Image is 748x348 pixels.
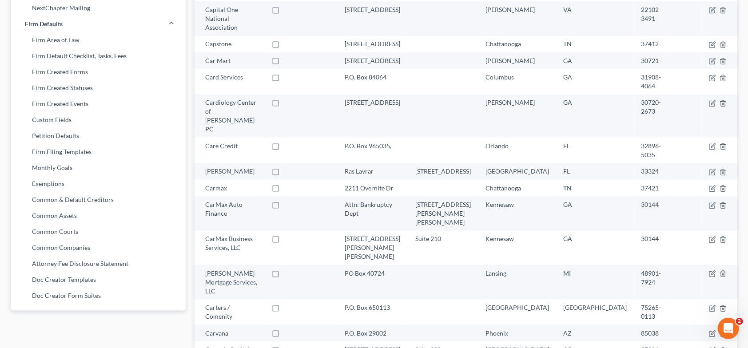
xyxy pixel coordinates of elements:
a: Common & Default Creditors [11,192,186,208]
div: 32896-5035 [641,142,661,159]
button: firmCaseType.title [709,41,716,48]
a: Firm Filing Templates [11,144,186,160]
div: Kennesaw [485,200,549,209]
button: firmCaseType.title [709,330,716,337]
div: Chattanooga [485,184,549,193]
div: [GEOGRAPHIC_DATA] [485,303,549,312]
div: [PERSON_NAME] [485,98,549,107]
a: Attorney Fee Disclosure Statement [11,256,186,272]
button: firmCaseType.title [709,236,716,243]
button: firmCaseType.title [709,143,716,150]
div: Care Credit [205,142,258,150]
div: [STREET_ADDRESS][PERSON_NAME][PERSON_NAME] [345,234,401,261]
div: [GEOGRAPHIC_DATA] [564,303,627,312]
a: Doc Creator Templates [11,272,186,288]
div: 37412 [641,40,661,48]
div: [PERSON_NAME] Mortgage Services, LLC [205,269,258,296]
div: 30720-2673 [641,98,661,116]
span: 2 [736,318,743,325]
div: 75265-0113 [641,303,661,321]
button: firmCaseType.title [709,202,716,209]
a: Firm Area of Law [11,32,186,48]
div: P.O. Box 84064 [345,73,401,82]
div: Carmax [205,184,258,193]
div: Attn: Bankruptcy Dept [345,200,401,218]
a: Custom Fields [11,112,186,128]
div: P.O. Box 650113 [345,303,401,312]
a: Common Assets [11,208,186,224]
a: Doc Creator Form Suites [11,288,186,304]
div: Orlando [485,142,549,150]
div: [STREET_ADDRESS] [345,98,401,107]
button: firmCaseType.title [709,7,716,14]
div: Ras Lavrar [345,167,401,176]
div: [STREET_ADDRESS] [415,167,471,176]
div: Capital One National Association [205,5,258,32]
div: [STREET_ADDRESS] [345,40,401,48]
div: GA [564,73,627,82]
div: AZ [564,329,627,338]
div: Suite 210 [415,234,471,243]
div: 2211 Overnite Dr [345,184,401,193]
button: firmCaseType.title [709,75,716,82]
iframe: Intercom live chat [718,318,739,339]
div: 37421 [641,184,661,193]
div: [STREET_ADDRESS] [345,5,401,14]
div: PO Box 40724 [345,269,401,278]
div: [PERSON_NAME] [485,56,549,65]
a: Firm Defaults [11,16,186,32]
button: firmCaseType.title [709,58,716,65]
div: [PERSON_NAME] [205,167,258,176]
a: Petition Defaults [11,128,186,144]
button: firmCaseType.title [709,305,716,312]
div: VA [564,5,627,14]
div: 85038 [641,329,661,338]
div: 22102-3491 [641,5,661,23]
a: Monthly Goals [11,160,186,176]
a: Common Companies [11,240,186,256]
div: GA [564,200,627,209]
a: Firm Created Forms [11,64,186,80]
div: Kennesaw [485,234,549,243]
div: 30144 [641,200,661,209]
button: firmCaseType.title [709,169,716,176]
a: Firm Default Checklist, Tasks, Fees [11,48,186,64]
div: TN [564,40,627,48]
div: GA [564,234,627,243]
div: [STREET_ADDRESS][PERSON_NAME][PERSON_NAME] [415,200,471,227]
span: Firm Defaults [25,20,63,28]
div: GA [564,56,627,65]
div: Cardiology Center of [PERSON_NAME] PC [205,98,258,134]
div: Card Services [205,73,258,82]
div: GA [564,98,627,107]
div: Carvana [205,329,258,338]
div: Columbus [485,73,549,82]
div: [PERSON_NAME] [485,5,549,14]
div: [STREET_ADDRESS] [345,56,401,65]
div: Lansing [485,269,549,278]
div: 31908-4064 [641,73,661,91]
div: Phoenix [485,329,549,338]
div: Capstone [205,40,258,48]
button: firmCaseType.title [709,270,716,277]
div: CarMax Auto Finance [205,200,258,218]
div: 33324 [641,167,661,176]
div: MI [564,269,627,278]
div: Car Mart [205,56,258,65]
div: 48901-7924 [641,269,661,287]
div: Chattanooga [485,40,549,48]
div: FL [564,142,627,150]
div: TN [564,184,627,193]
button: firmCaseType.title [709,185,716,192]
div: 30721 [641,56,661,65]
a: Firm Created Statuses [11,80,186,96]
a: Exemptions [11,176,186,192]
div: [GEOGRAPHIC_DATA] [485,167,549,176]
button: firmCaseType.title [709,100,716,107]
div: 30144 [641,234,661,243]
div: P.O. Box 29002 [345,329,401,338]
a: Common Courts [11,224,186,240]
div: Carters / Comenity [205,303,258,321]
a: Firm Created Events [11,96,186,112]
div: CarMax Business Services, LLC [205,234,258,252]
